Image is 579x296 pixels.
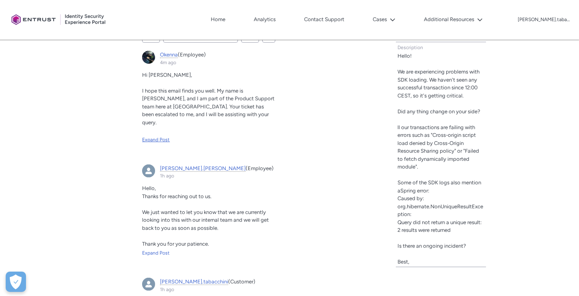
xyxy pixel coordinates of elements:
[142,88,274,125] span: I hope this email finds you well. My name is [PERSON_NAME], and I am part of the Product Support ...
[6,272,26,292] button: Open Preferences
[142,185,156,191] span: Hello,
[517,15,571,23] button: User Profile lorenzo.tabacchini
[142,164,155,177] img: External User - rita.pinheiro (Onfido)
[6,272,26,292] div: Cookie Preferences
[246,165,274,171] span: (Employee)
[142,72,192,78] span: Hi [PERSON_NAME],
[142,51,155,64] img: External User - Okenna (null)
[160,279,228,285] a: [PERSON_NAME].tabacchini
[160,165,246,172] a: [PERSON_NAME].[PERSON_NAME]
[422,13,485,26] button: Additional Resources
[160,173,174,179] a: 1h ago
[142,136,275,143] a: Expand Post
[137,46,280,155] article: Okenna, 4m ago
[302,13,346,26] a: Contact Support
[518,17,570,23] p: [PERSON_NAME].tabacchini
[178,52,206,58] span: (Employee)
[160,287,174,292] a: 1h ago
[142,249,275,257] a: Expand Post
[142,241,209,247] span: Thank you for your patience.
[142,164,155,177] div: rita.pinheiro
[228,279,255,285] span: (Customer)
[398,45,423,50] span: Description
[142,278,155,291] img: lorenzo.tabacchini
[142,193,212,199] span: Thanks for reaching out to us.
[137,160,280,268] article: rita.pinheiro, 1h ago
[542,259,579,296] iframe: Qualified Messenger
[160,52,178,58] a: Okenna
[252,13,278,26] a: Analytics, opens in new tab
[209,13,227,26] a: Home
[398,53,483,265] lightning-formatted-text: Hello! We are experiencing problems with SDK loading. We haven't seen any successful transaction ...
[142,51,155,64] div: Okenna
[160,60,176,65] a: 4m ago
[142,209,269,231] span: We just wanted to let you know that we are currently looking into this with our internal team and...
[371,13,398,26] button: Cases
